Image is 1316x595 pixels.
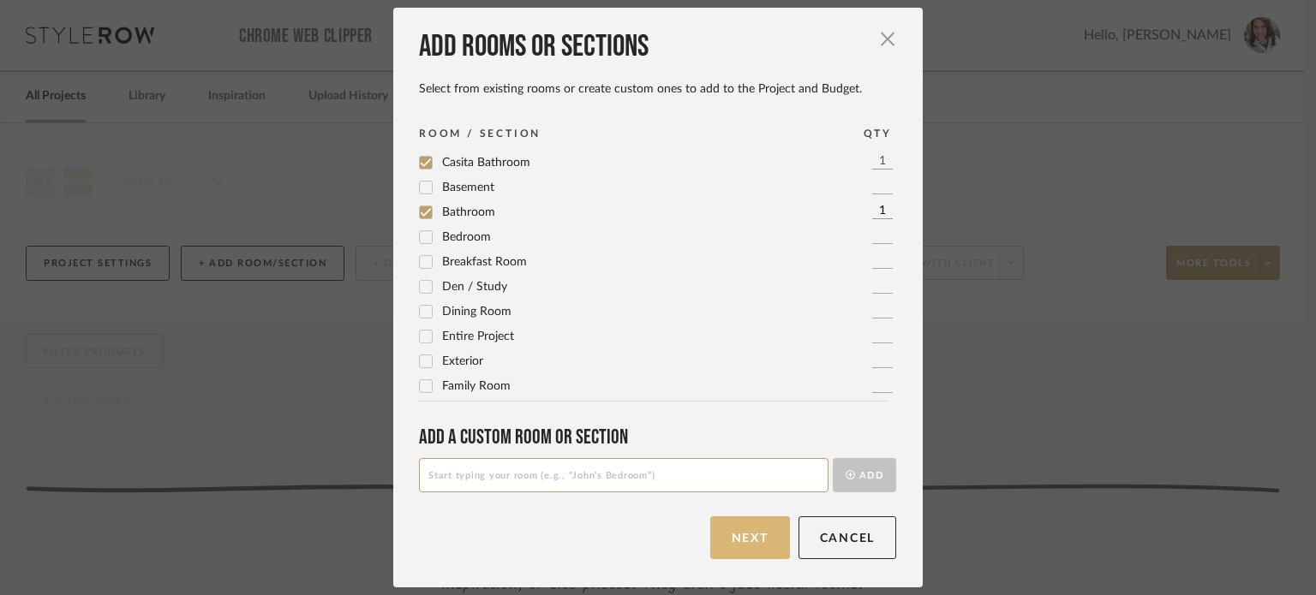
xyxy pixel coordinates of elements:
[442,157,530,169] span: Casita Bathroom
[442,256,527,268] span: Breakfast Room
[833,458,896,492] button: Add
[442,380,511,392] span: Family Room
[419,125,541,142] div: ROOM / SECTION
[799,516,897,559] button: Cancel
[419,81,896,97] div: Select from existing rooms or create custom ones to add to the Project and Budget.
[419,425,896,449] div: Add a Custom room or Section
[710,516,790,559] button: Next
[442,206,495,218] span: Bathroom
[442,306,511,318] span: Dining Room
[442,281,507,293] span: Den / Study
[419,28,896,66] div: Add rooms or sections
[442,330,514,342] span: Entire Project
[870,21,905,56] button: Close
[442,231,491,243] span: Bedroom
[442,181,494,193] span: Basement
[442,355,483,367] span: Exterior
[419,458,828,492] input: Start typing your room (e.g., “John’s Bedroom”)
[864,125,892,142] div: QTY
